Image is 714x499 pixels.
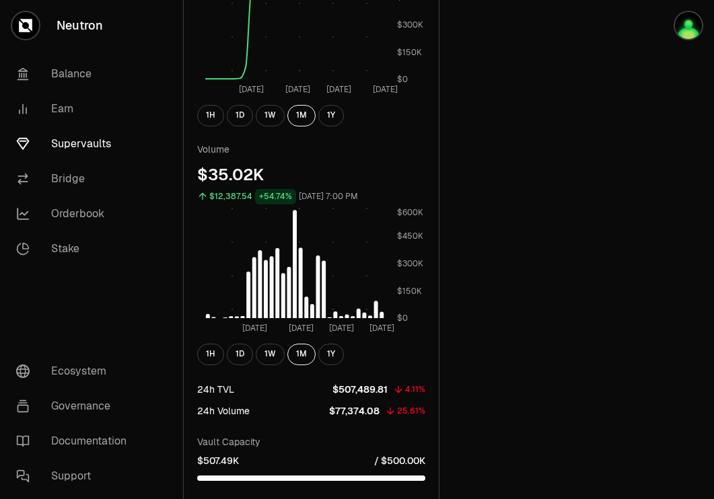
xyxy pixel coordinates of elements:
tspan: $300K [397,258,423,268]
p: $507,489.81 [332,383,388,396]
tspan: [DATE] [285,83,310,94]
button: 1M [287,105,316,126]
div: [DATE] 7:00 PM [299,189,358,204]
div: 24h Volume [197,404,250,418]
button: 1D [227,344,253,365]
div: 4.11% [405,382,425,397]
p: Vault Capacity [197,435,425,449]
tspan: [DATE] [329,322,354,333]
tspan: $300K [397,19,423,30]
tspan: [DATE] [239,83,264,94]
button: 1W [256,344,285,365]
tspan: [DATE] [242,322,267,333]
a: Bridge [5,161,145,196]
tspan: [DATE] [369,322,394,333]
a: Supervaults [5,126,145,161]
tspan: $600K [397,206,423,217]
tspan: $0 [397,313,408,323]
button: 1M [287,344,316,365]
a: Governance [5,389,145,424]
tspan: $450K [397,231,423,241]
tspan: $150K [397,285,422,296]
tspan: [DATE] [289,322,314,333]
button: 1Y [318,105,344,126]
a: Documentation [5,424,145,459]
p: Volume [197,143,425,156]
tspan: [DATE] [326,83,351,94]
a: Earn [5,91,145,126]
p: $507.49K [197,454,239,467]
button: 1H [197,105,224,126]
button: 1Y [318,344,344,365]
p: $77,374.08 [329,404,380,418]
button: 1W [256,105,285,126]
button: 1H [197,344,224,365]
img: Atom Staking [675,12,702,39]
a: Balance [5,56,145,91]
tspan: $150K [397,46,422,57]
tspan: $0 [397,74,408,85]
a: Orderbook [5,196,145,231]
div: $12,387.54 [209,189,252,204]
p: / $500.00K [374,454,425,467]
div: $35.02K [197,164,425,186]
button: 1D [227,105,253,126]
div: +54.74% [255,189,296,204]
a: Support [5,459,145,494]
a: Ecosystem [5,354,145,389]
div: 25.61% [397,404,425,419]
div: 24h TVL [197,383,234,396]
a: Stake [5,231,145,266]
tspan: [DATE] [373,83,398,94]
